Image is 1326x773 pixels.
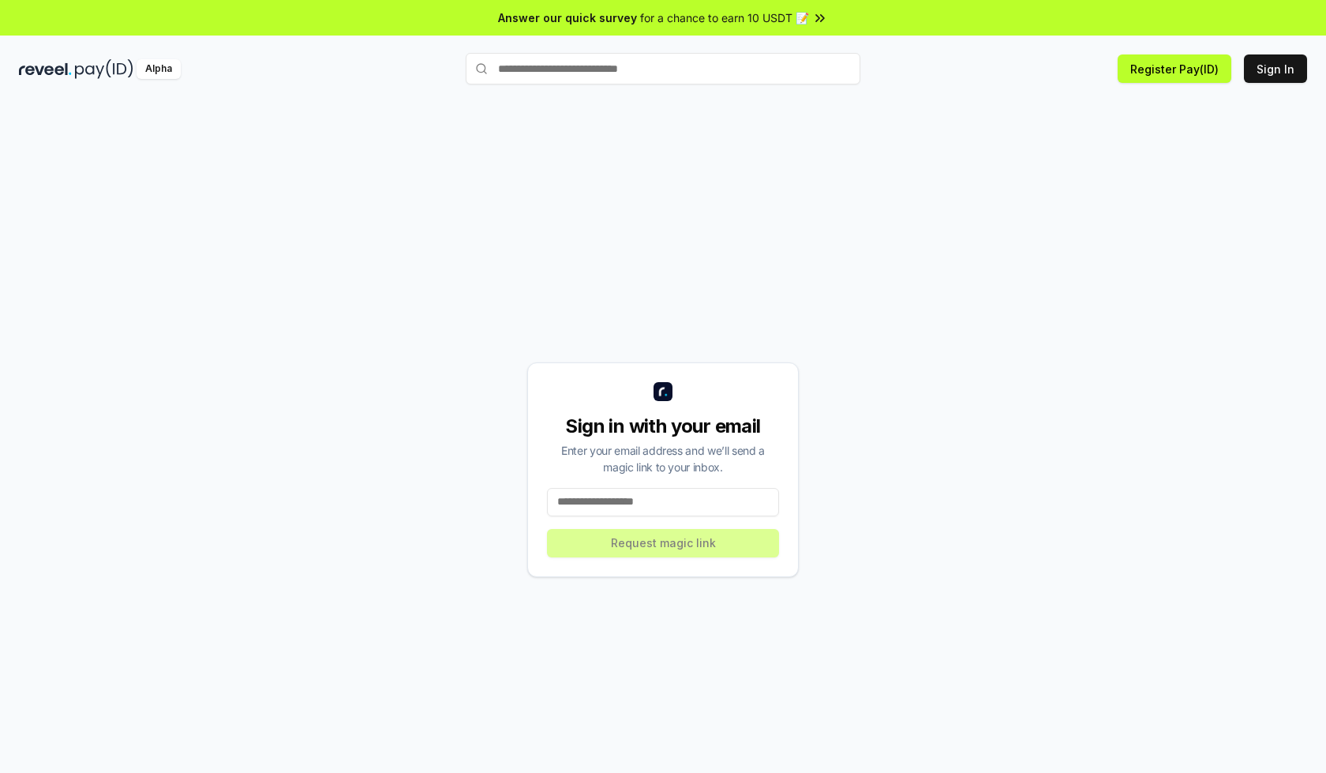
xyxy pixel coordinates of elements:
button: Register Pay(ID) [1118,54,1231,83]
div: Sign in with your email [547,414,779,439]
span: Answer our quick survey [498,9,637,26]
img: reveel_dark [19,59,72,79]
span: for a chance to earn 10 USDT 📝 [640,9,809,26]
img: logo_small [654,382,672,401]
div: Enter your email address and we’ll send a magic link to your inbox. [547,442,779,475]
button: Sign In [1244,54,1307,83]
div: Alpha [137,59,181,79]
img: pay_id [75,59,133,79]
